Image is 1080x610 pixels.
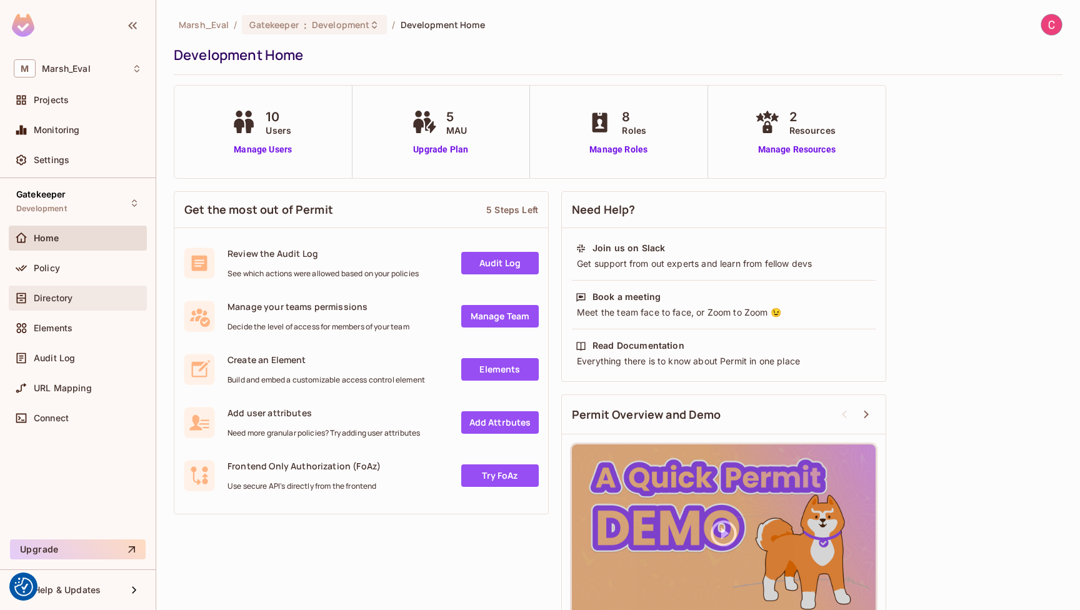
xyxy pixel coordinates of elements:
[266,107,291,126] span: 10
[16,189,66,199] span: Gatekeeper
[34,125,80,135] span: Monitoring
[227,481,381,491] span: Use secure API's directly from the frontend
[16,204,67,214] span: Development
[303,20,307,30] span: :
[34,293,72,303] span: Directory
[10,539,146,559] button: Upgrade
[592,242,665,254] div: Join us on Slack
[592,291,661,303] div: Book a meeting
[446,107,467,126] span: 5
[34,155,69,165] span: Settings
[12,14,34,37] img: SReyMgAAAABJRU5ErkJggg==
[789,124,836,137] span: Resources
[234,19,237,31] li: /
[461,252,539,274] a: Audit Log
[174,46,1056,64] div: Development Home
[184,202,333,217] span: Get the most out of Permit
[576,257,872,270] div: Get support from out experts and learn from fellow devs
[461,411,539,434] a: Add Attrbutes
[228,143,297,156] a: Manage Users
[486,204,538,216] div: 5 Steps Left
[34,353,75,363] span: Audit Log
[42,64,91,74] span: Workspace: Marsh_Eval
[1041,14,1062,35] img: Carla Teixeira
[34,323,72,333] span: Elements
[34,383,92,393] span: URL Mapping
[622,124,646,137] span: Roles
[312,19,369,31] span: Development
[227,460,381,472] span: Frontend Only Authorization (FoAz)
[461,464,539,487] a: Try FoAz
[179,19,229,31] span: the active workspace
[622,107,646,126] span: 8
[227,428,420,438] span: Need more granular policies? Try adding user attributes
[409,143,473,156] a: Upgrade Plan
[14,59,36,77] span: M
[401,19,485,31] span: Development Home
[461,305,539,327] a: Manage Team
[752,143,842,156] a: Manage Resources
[227,301,409,312] span: Manage your teams permissions
[572,407,721,422] span: Permit Overview and Demo
[34,263,60,273] span: Policy
[249,19,298,31] span: Gatekeeper
[227,247,419,259] span: Review the Audit Log
[14,577,33,596] img: Revisit consent button
[576,306,872,319] div: Meet the team face to face, or Zoom to Zoom 😉
[227,269,419,279] span: See which actions were allowed based on your policies
[572,202,636,217] span: Need Help?
[34,413,69,423] span: Connect
[34,585,101,595] span: Help & Updates
[392,19,395,31] li: /
[14,577,33,596] button: Consent Preferences
[584,143,652,156] a: Manage Roles
[446,124,467,137] span: MAU
[789,107,836,126] span: 2
[266,124,291,137] span: Users
[576,355,872,367] div: Everything there is to know about Permit in one place
[227,407,420,419] span: Add user attributes
[461,358,539,381] a: Elements
[227,322,409,332] span: Decide the level of access for members of your team
[34,95,69,105] span: Projects
[592,339,684,352] div: Read Documentation
[227,354,425,366] span: Create an Element
[34,233,59,243] span: Home
[227,375,425,385] span: Build and embed a customizable access control element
